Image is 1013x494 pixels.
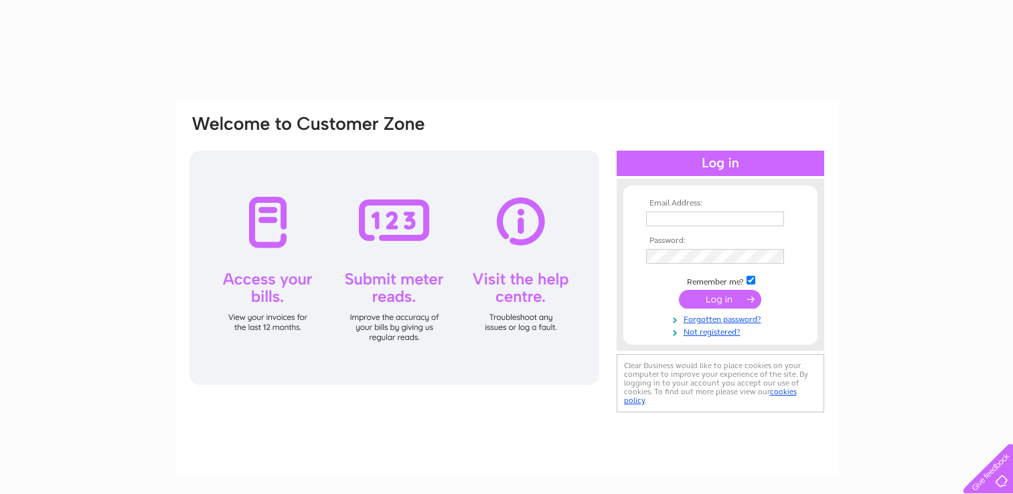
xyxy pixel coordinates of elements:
a: cookies policy [624,387,797,405]
th: Password: [643,236,798,246]
a: Forgotten password? [646,312,798,325]
td: Remember me? [643,274,798,287]
input: Submit [679,290,761,309]
th: Email Address: [643,199,798,208]
div: Clear Business would like to place cookies on your computer to improve your experience of the sit... [617,354,824,412]
a: Not registered? [646,325,798,337]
